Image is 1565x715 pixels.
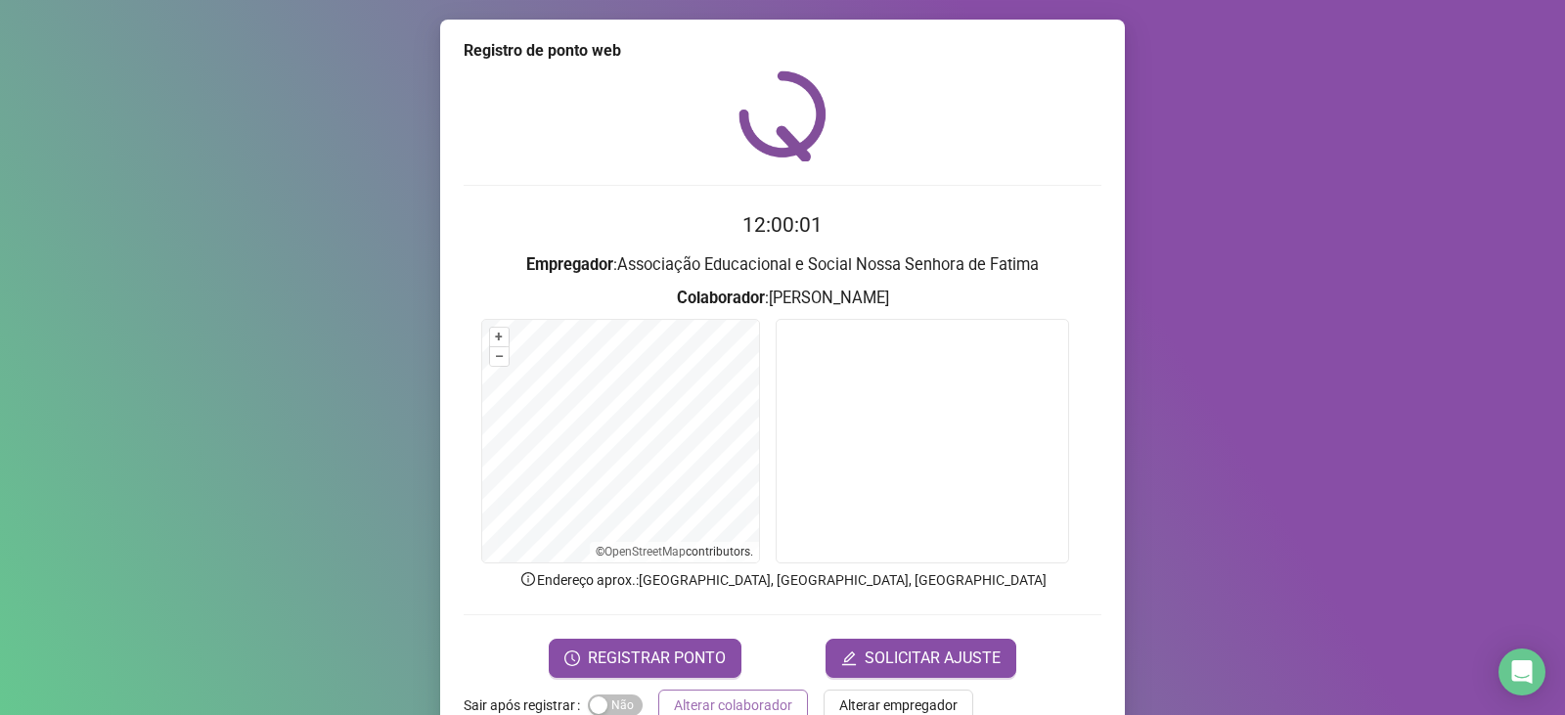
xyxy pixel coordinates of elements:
[564,650,580,666] span: clock-circle
[490,347,509,366] button: –
[677,289,765,307] strong: Colaborador
[841,650,857,666] span: edit
[604,545,686,559] a: OpenStreetMap
[464,286,1101,311] h3: : [PERSON_NAME]
[588,647,726,670] span: REGISTRAR PONTO
[526,255,613,274] strong: Empregador
[549,639,741,678] button: REGISTRAR PONTO
[826,639,1016,678] button: editSOLICITAR AJUSTE
[464,252,1101,278] h3: : Associação Educacional e Social Nossa Senhora de Fatima
[464,39,1101,63] div: Registro de ponto web
[596,545,753,559] li: © contributors.
[865,647,1001,670] span: SOLICITAR AJUSTE
[490,328,509,346] button: +
[738,70,827,161] img: QRPoint
[1498,648,1545,695] div: Open Intercom Messenger
[464,569,1101,591] p: Endereço aprox. : [GEOGRAPHIC_DATA], [GEOGRAPHIC_DATA], [GEOGRAPHIC_DATA]
[742,213,823,237] time: 12:00:01
[519,570,537,588] span: info-circle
